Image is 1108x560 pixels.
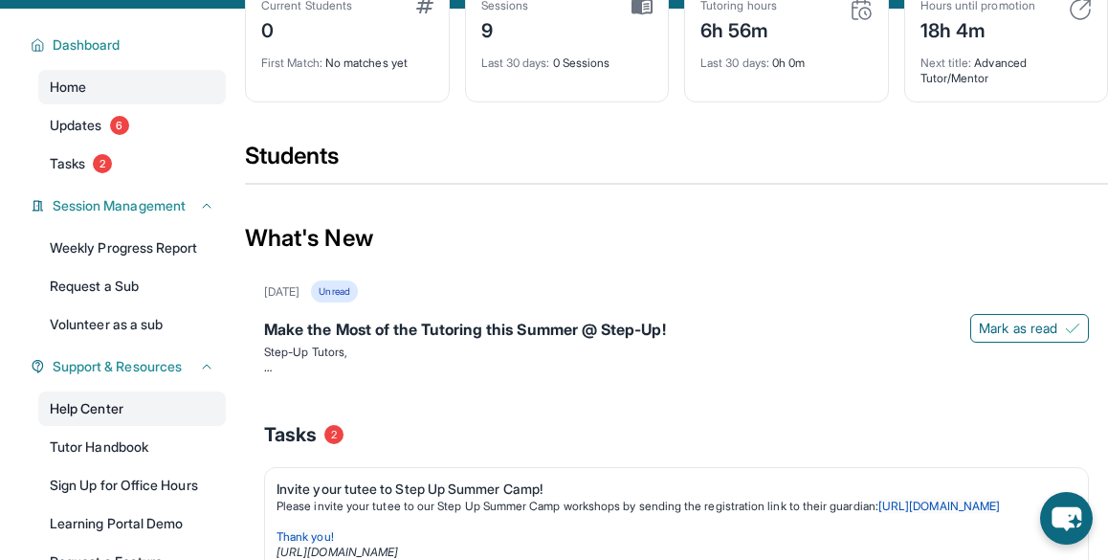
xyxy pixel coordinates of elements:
span: Home [50,78,86,97]
div: 0h 0m [700,44,873,71]
span: Thank you! [277,529,334,544]
div: Unread [311,280,357,302]
button: Support & Resources [45,357,214,376]
span: Tasks [264,421,317,448]
span: Updates [50,116,102,135]
span: Next title : [920,56,972,70]
a: Weekly Progress Report [38,231,226,265]
a: Request a Sub [38,269,226,303]
div: 0 [261,13,352,44]
div: No matches yet [261,44,433,71]
p: Please invite your tutee to our Step Up Summer Camp workshops by sending the registration link to... [277,499,1061,514]
span: Mark as read [979,319,1057,338]
a: Tutor Handbook [38,430,226,464]
div: What's New [245,196,1108,280]
p: Step-Up Tutors, [264,345,1089,360]
a: [URL][DOMAIN_NAME] [277,545,398,559]
a: [URL][DOMAIN_NAME] [878,499,1000,513]
a: Sign Up for Office Hours [38,468,226,503]
span: First Match : [261,56,322,70]
span: Last 30 days : [700,56,769,70]
span: Support & Resources [53,357,182,376]
img: Mark as read [1065,321,1080,336]
span: 6 [110,116,129,135]
span: 2 [324,425,343,444]
div: 9 [481,13,529,44]
div: Invite your tutee to Step Up Summer Camp! [277,480,1061,499]
span: Last 30 days : [481,56,550,70]
button: Session Management [45,196,214,215]
span: Session Management [53,196,186,215]
a: Home [38,70,226,104]
button: chat-button [1040,492,1093,545]
div: [DATE] [264,284,299,300]
a: Volunteer as a sub [38,307,226,342]
div: Make the Most of the Tutoring this Summer @ Step-Up! [264,318,1089,345]
div: Advanced Tutor/Mentor [920,44,1093,86]
div: 6h 56m [700,13,777,44]
a: Learning Portal Demo [38,506,226,541]
button: Dashboard [45,35,214,55]
span: Tasks [50,154,85,173]
span: Dashboard [53,35,121,55]
a: Tasks2 [38,146,226,181]
span: 2 [93,154,112,173]
div: Students [245,141,1108,183]
button: Mark as read [970,314,1089,343]
div: 18h 4m [920,13,1035,44]
a: Help Center [38,392,226,426]
a: Updates6 [38,108,226,143]
div: 0 Sessions [481,44,654,71]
